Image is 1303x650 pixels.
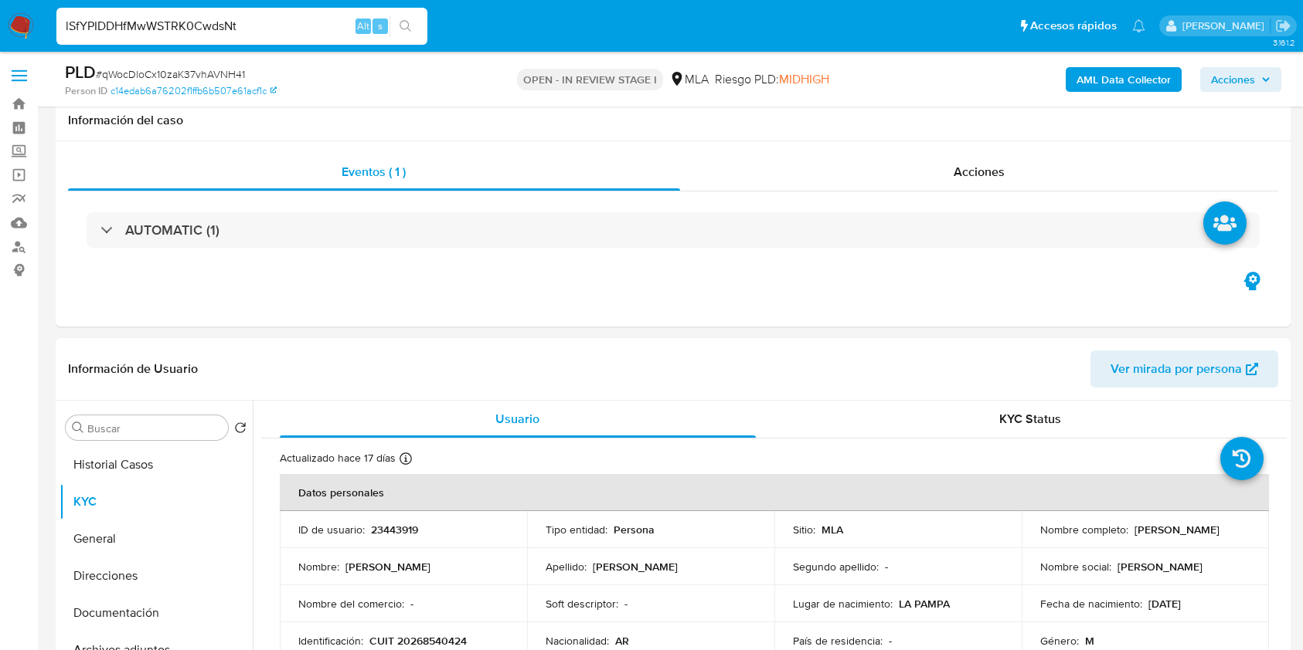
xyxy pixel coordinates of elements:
span: s [378,19,383,33]
span: MIDHIGH [779,70,829,88]
span: Eventos ( 1 ) [342,163,406,181]
button: Ver mirada por persona [1090,350,1278,388]
button: KYC [60,483,253,520]
span: # qWocDloCx10zaK37vhAVNH41 [96,66,245,82]
span: Acciones [1211,67,1255,92]
p: Soft descriptor : [546,597,618,611]
p: Persona [614,523,655,537]
p: Actualizado hace 17 días [280,451,396,465]
p: OPEN - IN REVIEW STAGE I [517,69,663,90]
button: AML Data Collector [1066,67,1182,92]
p: [PERSON_NAME] [1118,560,1203,574]
p: CUIT 20268540424 [369,634,467,648]
p: [PERSON_NAME] [1135,523,1220,537]
a: Notificaciones [1132,19,1145,32]
p: Nombre social : [1040,560,1111,574]
p: Nombre completo : [1040,523,1128,537]
span: Riesgo PLD: [715,71,829,88]
p: [PERSON_NAME] [345,560,430,574]
h1: Información del caso [68,113,1278,128]
p: julieta.rodriguez@mercadolibre.com [1182,19,1270,33]
p: Sitio : [793,523,815,537]
input: Buscar usuario o caso... [56,16,427,36]
a: Salir [1275,18,1291,34]
p: Nombre del comercio : [298,597,404,611]
b: AML Data Collector [1077,67,1171,92]
p: Apellido : [546,560,587,574]
p: - [885,560,888,574]
p: [DATE] [1148,597,1181,611]
p: Segundo apellido : [793,560,879,574]
span: Acciones [954,163,1005,181]
p: [PERSON_NAME] [593,560,678,574]
p: Género : [1040,634,1079,648]
p: - [624,597,628,611]
p: AR [615,634,629,648]
p: ID de usuario : [298,523,365,537]
b: Person ID [65,84,107,98]
button: Historial Casos [60,446,253,483]
p: Nacionalidad : [546,634,609,648]
span: Accesos rápidos [1030,18,1117,34]
button: Direcciones [60,557,253,594]
button: General [60,520,253,557]
span: KYC Status [999,410,1061,428]
p: Fecha de nacimiento : [1040,597,1142,611]
input: Buscar [87,421,222,435]
button: Buscar [72,421,84,434]
p: País de residencia : [793,634,883,648]
th: Datos personales [280,474,1269,511]
b: PLD [65,59,96,84]
button: Documentación [60,594,253,631]
p: - [889,634,892,648]
p: LA PAMPA [899,597,950,611]
p: 23443919 [371,523,418,537]
h1: Información de Usuario [68,361,198,377]
p: Tipo entidad : [546,523,607,537]
button: Acciones [1200,67,1281,92]
p: M [1085,634,1094,648]
button: search-icon [390,15,421,37]
span: Alt [357,19,369,33]
p: MLA [822,523,843,537]
p: - [410,597,413,611]
div: AUTOMATIC (1) [87,212,1260,248]
span: Usuario [495,410,539,428]
span: Ver mirada por persona [1111,350,1242,388]
h3: AUTOMATIC (1) [125,222,219,239]
div: MLA [669,71,709,88]
p: Lugar de nacimiento : [793,597,893,611]
button: Volver al orden por defecto [234,421,247,438]
p: Identificación : [298,634,363,648]
p: Nombre : [298,560,339,574]
a: c14edab6a76202f1ffb6b507e61acf1c [111,84,277,98]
